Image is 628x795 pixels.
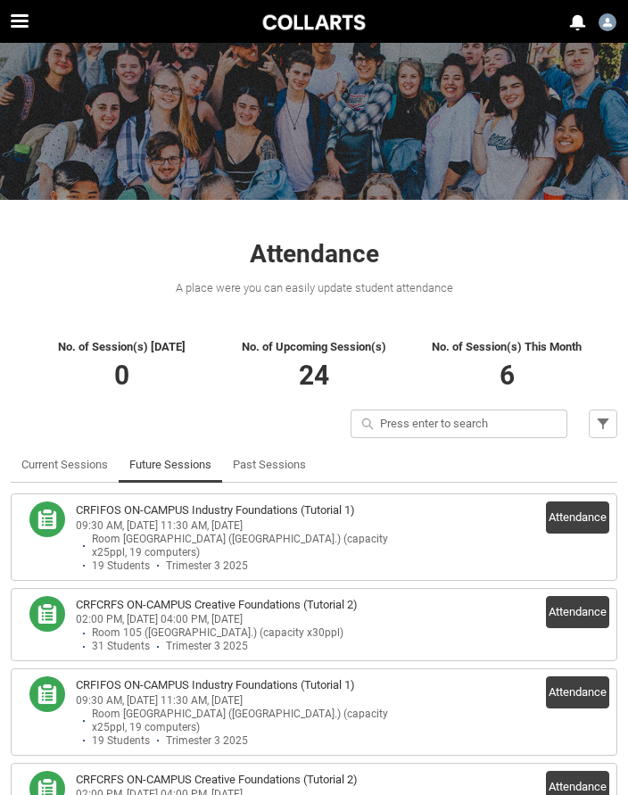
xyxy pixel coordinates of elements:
span: 24 [299,360,329,391]
li: Past Sessions [222,447,317,483]
img: Faculty.mlafontaine [599,13,616,31]
div: Room 105 ([GEOGRAPHIC_DATA].) (capacity x30ppl) [92,626,343,640]
div: Trimester 3 2025 [166,559,248,573]
button: Attendance [546,596,609,628]
span: Attendance [250,239,379,269]
button: Attendance [546,676,609,708]
h3: CRFIFOS ON-CAMPUS Industry Foundations (Tutorial 1) [76,501,355,519]
div: 09:30 AM, [DATE] 11:30 AM, [DATE] [76,694,243,708]
div: 31 Students [92,640,150,653]
span: 6 [500,360,515,391]
div: 02:00 PM, [DATE] 04:00 PM, [DATE] [76,613,243,626]
a: Current Sessions [21,447,108,483]
h3: CRFIFOS ON-CAMPUS Industry Foundations (Tutorial 1) [76,676,355,694]
a: Past Sessions [233,447,306,483]
button: Attendance [546,501,609,534]
div: Room [GEOGRAPHIC_DATA] ([GEOGRAPHIC_DATA].) (capacity x25ppl, 19 computers) [92,708,402,734]
div: 19 Students [92,559,150,573]
div: A place were you can easily update student attendance [11,279,617,297]
div: 19 Students [92,734,150,748]
div: Trimester 3 2025 [166,734,248,748]
li: Current Sessions [11,447,119,483]
h3: CRFCRFS ON-CAMPUS Creative Foundations (Tutorial 2) [76,596,358,614]
div: 09:30 AM, [DATE] 11:30 AM, [DATE] [76,519,243,533]
input: Press enter to search [351,410,567,438]
h3: CRFCRFS ON-CAMPUS Creative Foundations (Tutorial 2) [76,771,358,789]
span: No. of Session(s) This Month [432,340,582,353]
a: Future Sessions [129,447,211,483]
span: No. of Upcoming Session(s) [242,340,386,353]
button: User Profile Faculty.mlafontaine [598,6,617,35]
div: Trimester 3 2025 [166,640,248,653]
li: Future Sessions [119,447,222,483]
span: No. of Session(s) [DATE] [58,340,186,353]
span: 0 [114,360,129,391]
div: Room [GEOGRAPHIC_DATA] ([GEOGRAPHIC_DATA].) (capacity x25ppl, 19 computers) [92,533,402,559]
button: Filter [589,410,617,438]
